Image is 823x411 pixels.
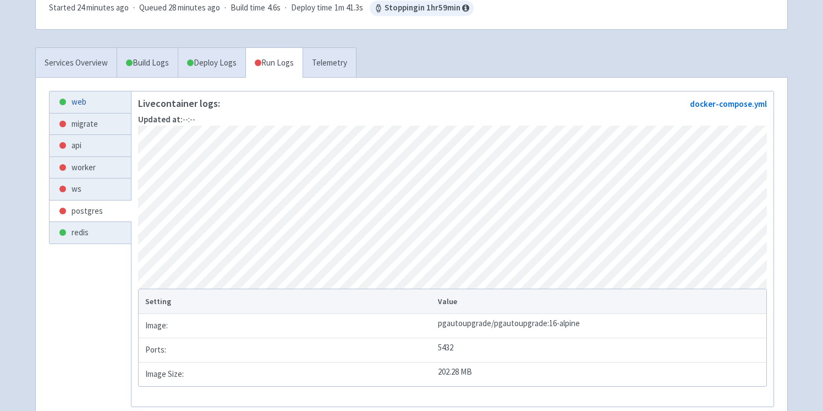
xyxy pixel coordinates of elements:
[178,48,245,78] a: Deploy Logs
[690,99,767,109] a: docker-compose.yml
[77,2,129,13] time: 24 minutes ago
[291,2,332,14] span: Deploy time
[50,135,131,156] a: api
[139,362,435,386] td: Image Size:
[334,2,363,14] span: 1m 41.3s
[139,313,435,338] td: Image:
[49,2,129,13] span: Started
[50,201,131,222] a: postgres
[138,114,183,125] strong: Updated at:
[435,338,766,362] td: 5432
[50,91,131,113] a: web
[117,48,178,78] a: Build Logs
[50,157,131,179] a: worker
[370,1,474,16] span: Stopping in 1 hr 59 min
[267,2,281,14] span: 4.6s
[36,48,117,78] a: Services Overview
[231,2,265,14] span: Build time
[49,1,474,16] div: · · ·
[50,222,131,244] a: redis
[139,2,220,13] span: Queued
[435,362,766,386] td: 202.28 MB
[435,313,766,338] td: pgautoupgrade/pgautoupgrade:16-alpine
[139,338,435,362] td: Ports:
[138,114,195,125] span: --:--
[303,48,356,78] a: Telemetry
[139,289,435,313] th: Setting
[138,98,220,109] p: Live container logs:
[245,48,303,78] a: Run Logs
[168,2,220,13] time: 28 minutes ago
[50,113,131,135] a: migrate
[435,289,766,313] th: Value
[50,179,131,200] a: ws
